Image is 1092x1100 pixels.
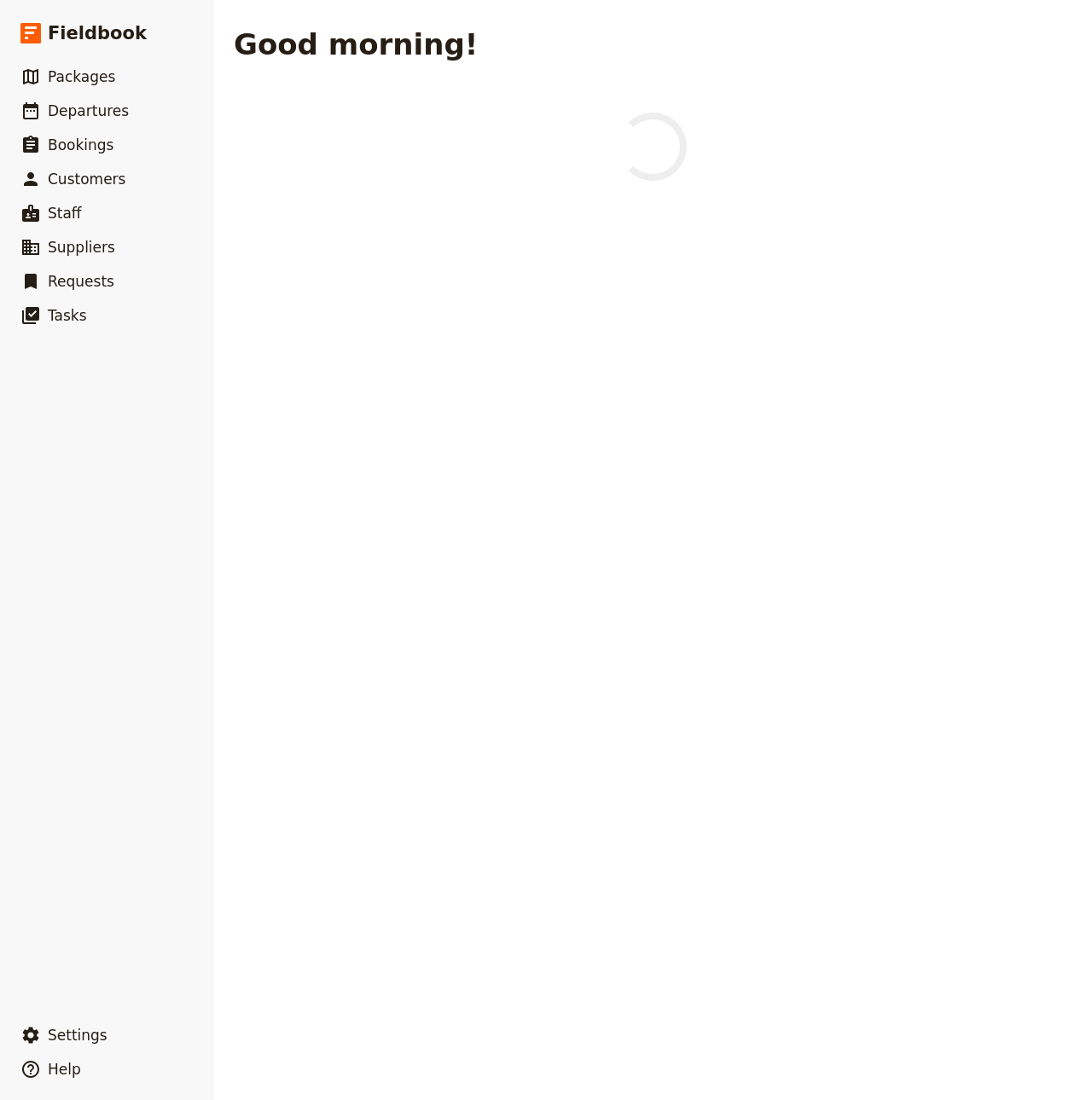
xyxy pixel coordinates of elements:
span: Fieldbook [48,20,147,46]
h1: Good morning! [234,27,478,61]
span: Customers [48,171,125,188]
span: Help [48,1061,81,1078]
span: Departures [48,102,129,119]
span: Staff [48,205,82,222]
span: Requests [48,273,114,290]
span: Packages [48,68,115,85]
span: Settings [48,1027,107,1044]
span: Tasks [48,307,87,324]
span: Suppliers [48,239,115,256]
span: Bookings [48,136,113,153]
